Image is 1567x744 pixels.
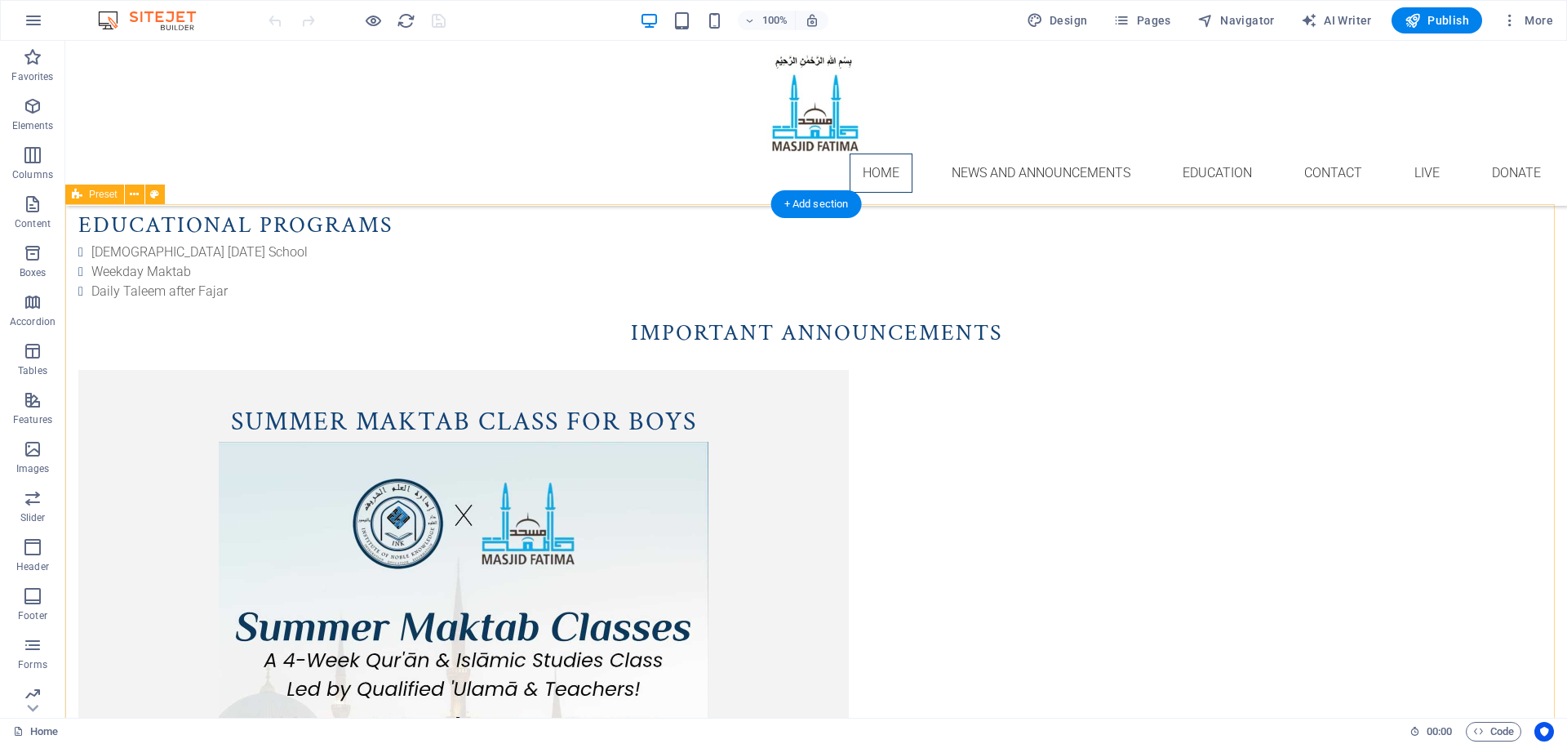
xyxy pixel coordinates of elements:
p: Boxes [20,266,47,279]
h6: 100% [762,11,788,30]
span: Navigator [1197,12,1275,29]
h6: Session time [1409,722,1453,742]
button: Navigator [1191,7,1281,33]
p: Header [16,560,49,573]
span: Code [1473,722,1514,742]
span: 00 00 [1427,722,1452,742]
i: On resize automatically adjust zoom level to fit chosen device. [805,13,819,28]
button: Publish [1392,7,1482,33]
div: + Add section [771,190,862,218]
span: : [1438,725,1440,737]
p: Columns [12,168,53,181]
span: AI Writer [1301,12,1372,29]
button: Click here to leave preview mode and continue editing [363,11,383,30]
img: Editor Logo [94,11,216,30]
div: Design (Ctrl+Alt+Y) [1020,7,1094,33]
p: Accordion [10,315,55,328]
button: AI Writer [1294,7,1378,33]
button: 100% [738,11,796,30]
button: More [1495,7,1560,33]
button: reload [396,11,415,30]
p: Elements [12,119,54,132]
p: Images [16,462,50,475]
p: Tables [18,364,47,377]
p: Slider [20,511,46,524]
i: Reload page [397,11,415,30]
p: Forms [18,658,47,671]
span: Preset [89,189,118,199]
span: Design [1027,12,1088,29]
button: Design [1020,7,1094,33]
p: Features [13,413,52,426]
button: Code [1466,722,1521,742]
a: Click to cancel selection. Double-click to open Pages [13,722,58,742]
span: Pages [1113,12,1170,29]
p: Footer [18,609,47,622]
span: Publish [1405,12,1469,29]
span: More [1502,12,1553,29]
p: Favorites [11,70,53,83]
p: Content [15,217,51,230]
button: Pages [1107,7,1177,33]
button: Usercentrics [1534,722,1554,742]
